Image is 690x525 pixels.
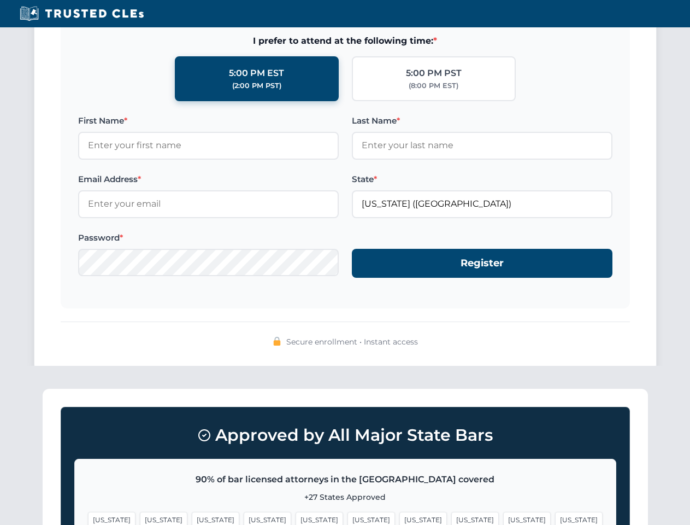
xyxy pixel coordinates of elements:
[352,249,612,278] button: Register
[74,421,616,450] h3: Approved by All Major State Bars
[409,80,458,91] div: (8:00 PM EST)
[352,114,612,127] label: Last Name
[78,114,339,127] label: First Name
[352,173,612,186] label: State
[78,173,339,186] label: Email Address
[286,336,418,348] span: Secure enrollment • Instant access
[232,80,281,91] div: (2:00 PM PST)
[406,66,462,80] div: 5:00 PM PST
[88,491,603,503] p: +27 States Approved
[78,231,339,244] label: Password
[352,132,612,159] input: Enter your last name
[78,132,339,159] input: Enter your first name
[273,337,281,346] img: 🔒
[78,34,612,48] span: I prefer to attend at the following time:
[229,66,284,80] div: 5:00 PM EST
[78,190,339,218] input: Enter your email
[16,5,147,22] img: Trusted CLEs
[88,472,603,487] p: 90% of bar licensed attorneys in the [GEOGRAPHIC_DATA] covered
[352,190,612,218] input: Florida (FL)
